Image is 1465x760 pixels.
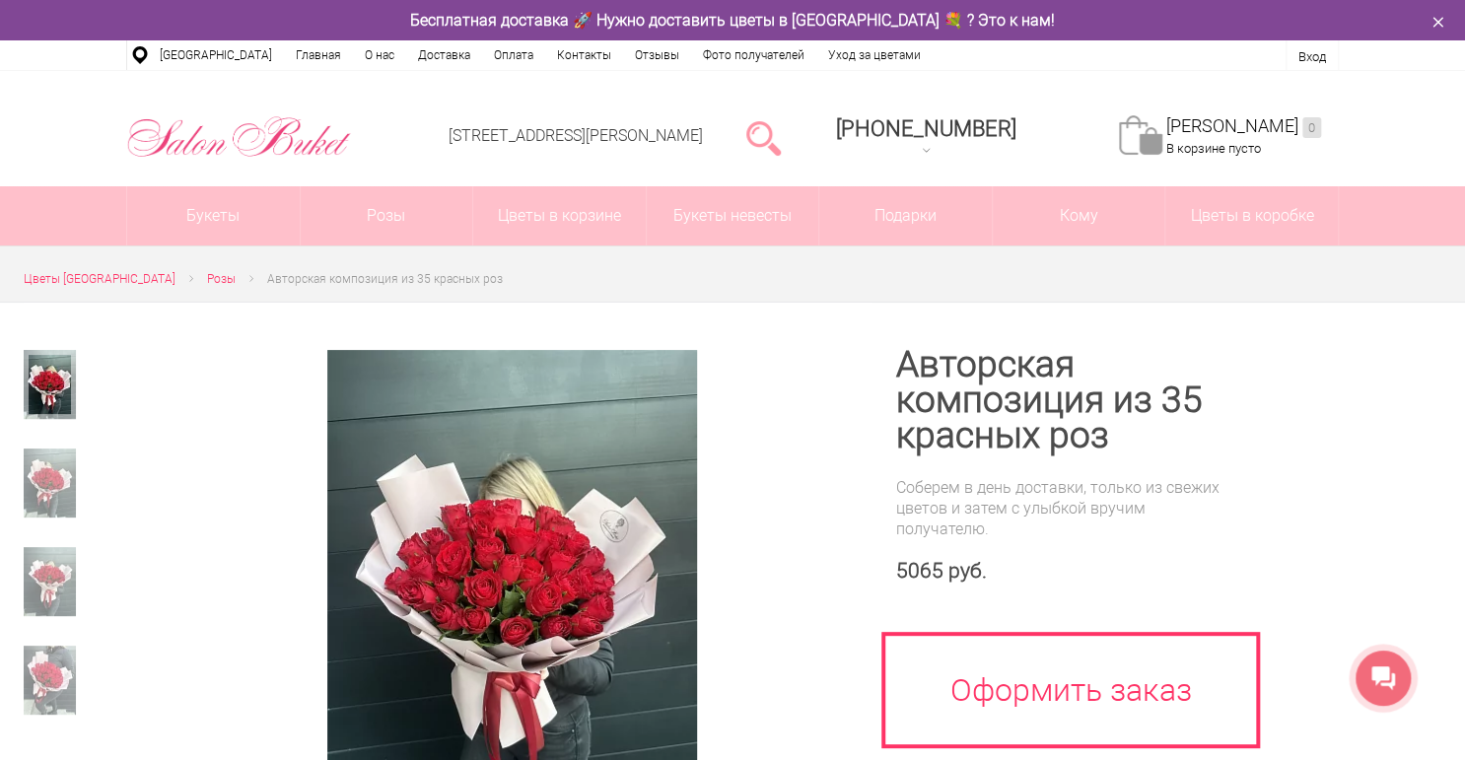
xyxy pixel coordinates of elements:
a: Главная [284,40,353,70]
span: В корзине пусто [1166,141,1261,156]
div: Бесплатная доставка 🚀 Нужно доставить цветы в [GEOGRAPHIC_DATA] 💐 ? Это к нам! [111,10,1354,31]
a: Контакты [545,40,623,70]
a: [GEOGRAPHIC_DATA] [148,40,284,70]
h1: Авторская композиция из 35 красных роз [896,347,1236,453]
a: Розы [301,186,473,245]
a: Доставка [406,40,482,70]
a: [STREET_ADDRESS][PERSON_NAME] [449,126,703,145]
a: Цветы [GEOGRAPHIC_DATA] [24,269,175,290]
a: Цветы в коробке [1165,186,1338,245]
a: Оформить заказ [881,632,1260,748]
div: 5065 руб. [896,559,1236,584]
a: Оплата [482,40,545,70]
a: Уход за цветами [816,40,933,70]
span: [PHONE_NUMBER] [836,116,1016,141]
img: Цветы Нижний Новгород [126,111,352,163]
a: Отзывы [623,40,691,70]
a: Цветы в корзине [473,186,646,245]
a: [PHONE_NUMBER] [824,109,1028,166]
a: Подарки [819,186,992,245]
span: Розы [207,272,236,286]
a: О нас [353,40,406,70]
a: Букеты [127,186,300,245]
a: Розы [207,269,236,290]
a: Фото получателей [691,40,816,70]
a: Вход [1298,49,1326,64]
ins: 0 [1302,117,1321,138]
span: Авторская композиция из 35 красных роз [267,272,503,286]
a: Букеты невесты [647,186,819,245]
span: Цветы [GEOGRAPHIC_DATA] [24,272,175,286]
span: Кому [993,186,1165,245]
a: [PERSON_NAME] [1166,115,1321,138]
div: Соберем в день доставки, только из свежих цветов и затем с улыбкой вручим получателю. [896,477,1236,539]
